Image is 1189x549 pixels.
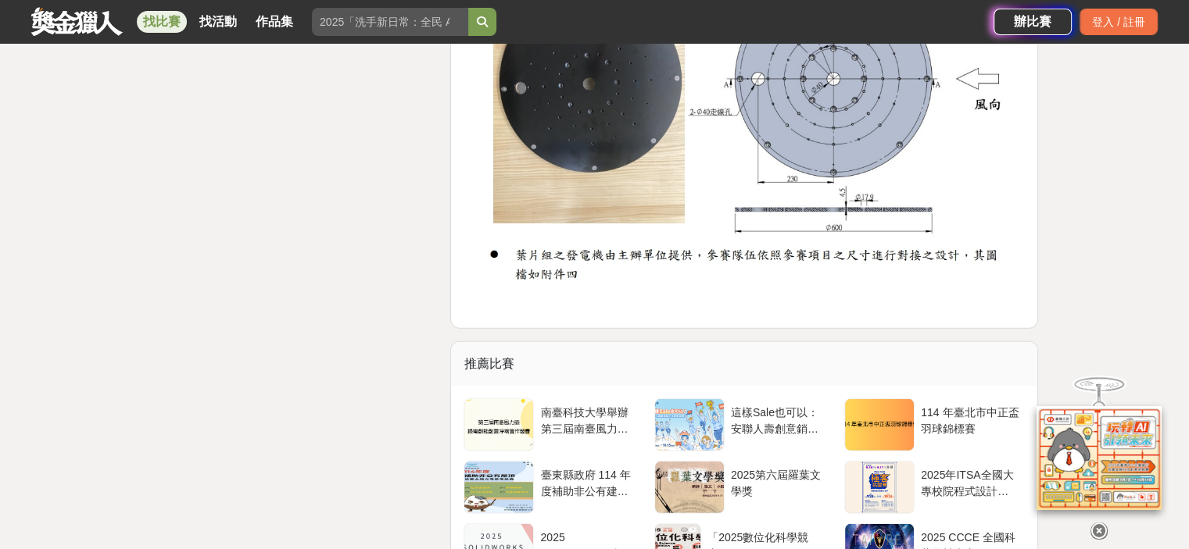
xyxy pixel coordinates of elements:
a: 臺東縣政府 114 年度補助非公有建築物設置太陽光電 系統實施計畫 [464,461,644,514]
input: 2025「洗手新日常：全民 ALL IN」洗手歌全台徵選 [312,8,468,36]
div: 推薦比賽 [451,342,1037,386]
div: 登入 / 註冊 [1080,9,1158,35]
a: 找活動 [193,11,243,33]
a: 作品集 [249,11,299,33]
div: 114 年臺北市中正盃羽球錦標賽 [921,405,1019,434]
div: 南臺科技大學舉辦 第三屆南臺風力盃-綠電創能創意淨零實作競賽 [540,405,638,434]
a: 2025第六屆羅葉文學獎 [654,461,835,514]
a: 這樣Sale也可以： 安聯人壽創意銷售法募集 [654,398,835,451]
div: 2025第六屆羅葉文學獎 [731,467,829,497]
a: 2025年ITSA全國大專校院程式設計極客挑戰賽 [844,461,1025,514]
a: 南臺科技大學舉辦 第三屆南臺風力盃-綠電創能創意淨零實作競賽 [464,398,644,451]
a: 辦比賽 [994,9,1072,35]
div: 臺東縣政府 114 年度補助非公有建築物設置太陽光電 系統實施計畫 [540,467,638,497]
a: 114 年臺北市中正盃羽球錦標賽 [844,398,1025,451]
a: 找比賽 [137,11,187,33]
div: 2025年ITSA全國大專校院程式設計極客挑戰賽 [921,467,1019,497]
div: 這樣Sale也可以： 安聯人壽創意銷售法募集 [731,405,829,434]
img: d2146d9a-e6f6-4337-9592-8cefde37ba6b.png [1037,406,1162,510]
